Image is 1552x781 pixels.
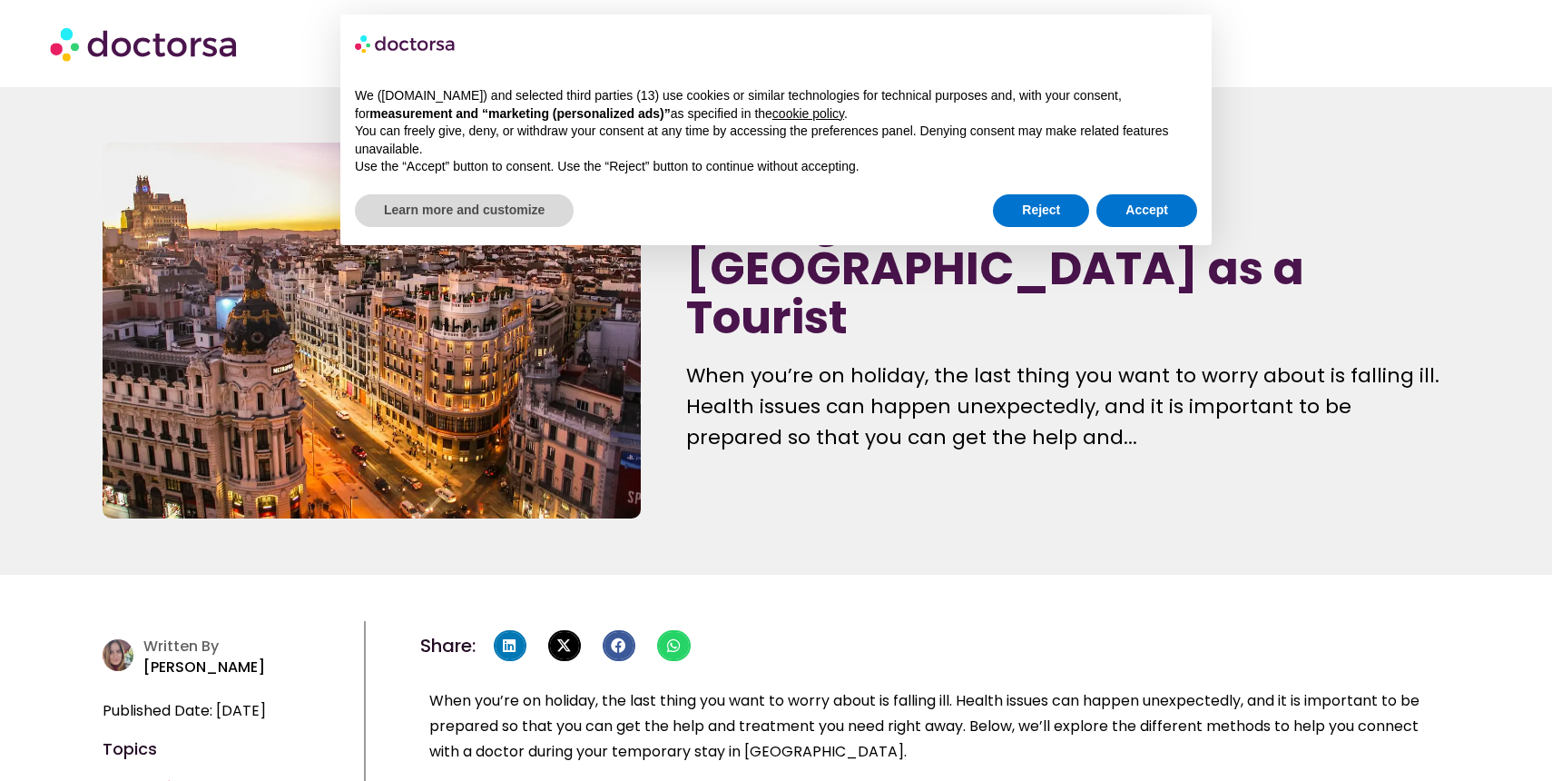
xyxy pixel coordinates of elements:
[103,639,133,670] img: author
[420,637,476,655] h4: Share:
[103,742,355,756] h4: Topics
[355,158,1197,176] p: Use the “Accept” button to consent. Use the “Reject” button to continue without accepting.
[772,106,844,121] a: cookie policy
[686,361,1449,453] p: When you’re on holiday, the last thing you want to worry about is falling ill. Health issues can ...
[429,690,1419,762] span: When you’re on holiday, the last thing you want to worry about is falling ill. Health issues can ...
[143,655,355,680] p: [PERSON_NAME]
[657,630,690,661] div: Share on whatsapp
[548,630,581,661] div: Share on x-twitter
[369,106,670,121] strong: measurement and “marketing (personalized ads)”
[494,630,526,661] div: Share on linkedin
[143,638,355,655] h4: Written By
[686,195,1449,342] h1: Seeing a Doctor in [GEOGRAPHIC_DATA] as a Tourist
[355,194,574,227] button: Learn more and customize
[1096,194,1197,227] button: Accept
[103,143,642,519] img: Seeing a Doctor in Spain as a Tourist - a practical guide for travelers
[355,29,457,58] img: logo
[993,194,1089,227] button: Reject
[603,630,635,661] div: Share on facebook
[355,123,1197,158] p: You can freely give, deny, or withdraw your consent at any time by accessing the preferences pane...
[103,698,266,724] span: Published Date: [DATE]
[355,87,1197,123] p: We ([DOMAIN_NAME]) and selected third parties (13) use cookies or similar technologies for techni...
